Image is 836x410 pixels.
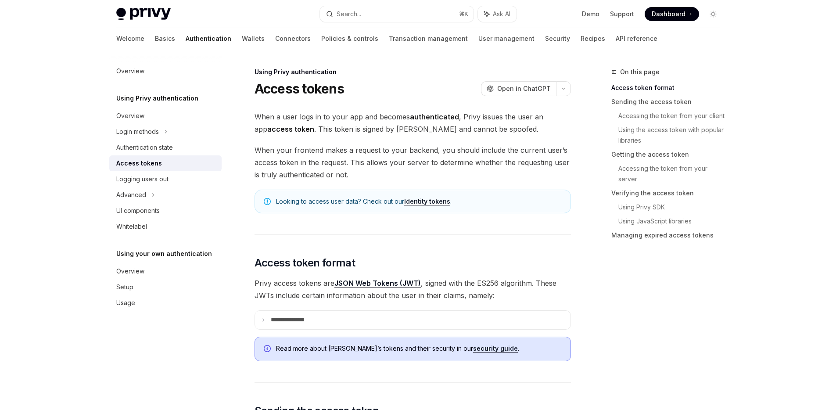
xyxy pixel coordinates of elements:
a: Sending the access token [611,95,727,109]
a: Getting the access token [611,147,727,162]
div: Advanced [116,190,146,200]
svg: Info [264,345,273,354]
a: Overview [109,63,222,79]
a: Accessing the token from your client [618,109,727,123]
button: Toggle dark mode [706,7,720,21]
div: Logging users out [116,174,169,184]
div: Usage [116,298,135,308]
span: ⌘ K [459,11,468,18]
span: Dashboard [652,10,685,18]
a: Wallets [242,28,265,49]
button: Ask AI [478,6,517,22]
button: Open in ChatGPT [481,81,556,96]
div: Overview [116,111,144,121]
h1: Access tokens [255,81,344,97]
span: When a user logs in to your app and becomes , Privy issues the user an app . This token is signed... [255,111,571,135]
div: Login methods [116,126,159,137]
a: Support [610,10,634,18]
a: Overview [109,263,222,279]
a: Usage [109,295,222,311]
h5: Using Privy authentication [116,93,198,104]
strong: access token [267,125,314,133]
div: Overview [116,266,144,277]
div: Search... [337,9,361,19]
button: Search...⌘K [320,6,474,22]
a: UI components [109,203,222,219]
a: API reference [616,28,657,49]
strong: authenticated [410,112,459,121]
a: Demo [582,10,599,18]
a: Authentication state [109,140,222,155]
span: Looking to access user data? Check out our . [276,197,562,206]
span: On this page [620,67,660,77]
a: Using JavaScript libraries [618,214,727,228]
a: Transaction management [389,28,468,49]
a: Basics [155,28,175,49]
span: Read more about [PERSON_NAME]’s tokens and their security in our . [276,344,562,353]
a: Overview [109,108,222,124]
a: Authentication [186,28,231,49]
a: Logging users out [109,171,222,187]
a: Using Privy SDK [618,200,727,214]
div: Overview [116,66,144,76]
div: Whitelabel [116,221,147,232]
a: Access tokens [109,155,222,171]
a: Whitelabel [109,219,222,234]
a: Policies & controls [321,28,378,49]
h5: Using your own authentication [116,248,212,259]
a: Dashboard [645,7,699,21]
a: Recipes [581,28,605,49]
span: When your frontend makes a request to your backend, you should include the current user’s access ... [255,144,571,181]
a: Using the access token with popular libraries [618,123,727,147]
a: JSON Web Tokens (JWT) [334,279,421,288]
div: Using Privy authentication [255,68,571,76]
a: Connectors [275,28,311,49]
a: security guide [473,345,518,352]
span: Ask AI [493,10,510,18]
a: Managing expired access tokens [611,228,727,242]
div: Authentication state [116,142,173,153]
a: Access token format [611,81,727,95]
div: UI components [116,205,160,216]
div: Setup [116,282,133,292]
a: Accessing the token from your server [618,162,727,186]
span: Open in ChatGPT [497,84,551,93]
a: Setup [109,279,222,295]
a: Identity tokens [404,198,450,205]
a: Security [545,28,570,49]
a: User management [478,28,535,49]
img: light logo [116,8,171,20]
span: Privy access tokens are , signed with the ES256 algorithm. These JWTs include certain information... [255,277,571,302]
span: Access token format [255,256,355,270]
a: Verifying the access token [611,186,727,200]
svg: Note [264,198,271,205]
div: Access tokens [116,158,162,169]
a: Welcome [116,28,144,49]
